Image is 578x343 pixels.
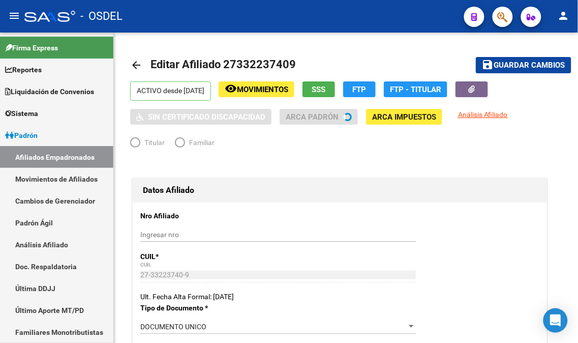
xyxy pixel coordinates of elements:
button: ARCA Padrón [280,109,358,125]
span: ARCA Padrón [286,112,339,122]
mat-radio-group: Elija una opción [130,140,225,149]
mat-icon: save [482,59,494,71]
span: SSS [312,85,326,94]
span: - OSDEL [80,5,123,27]
mat-icon: arrow_back [130,59,142,71]
button: FTP - Titular [384,81,447,97]
h1: Datos Afiliado [143,182,537,198]
div: Ult. Fecha Alta Formal: [DATE] [140,291,539,302]
mat-icon: menu [8,10,20,22]
button: Sin Certificado Discapacidad [130,109,271,125]
span: Firma Express [5,42,58,53]
span: Titular [140,137,165,148]
button: ARCA Impuestos [366,109,442,125]
span: Movimientos [237,85,288,94]
span: Guardar cambios [494,61,565,70]
span: Sin Certificado Discapacidad [148,112,265,122]
span: Sistema [5,108,38,119]
span: Análisis Afiliado [458,110,508,119]
span: Reportes [5,64,42,75]
span: ARCA Impuestos [372,112,436,122]
button: SSS [302,81,335,97]
span: DOCUMENTO UNICO [140,323,206,331]
mat-icon: person [558,10,570,22]
p: CUIL [140,251,260,262]
button: Movimientos [219,81,294,97]
span: FTP - Titular [390,85,441,94]
span: FTP [353,85,367,94]
p: ACTIVO desde [DATE] [130,81,211,101]
button: FTP [343,81,376,97]
span: Padrón [5,130,38,141]
p: Nro Afiliado [140,210,260,221]
span: Editar Afiliado 27332237409 [150,58,296,71]
span: Familiar [185,137,215,148]
button: Guardar cambios [476,57,571,73]
mat-icon: remove_red_eye [225,82,237,95]
div: Open Intercom Messenger [543,308,568,333]
p: Tipo de Documento * [140,302,260,313]
span: Liquidación de Convenios [5,86,94,97]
